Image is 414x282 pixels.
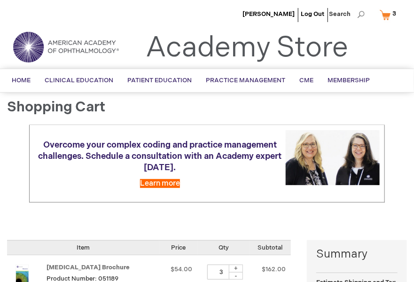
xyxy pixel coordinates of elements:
[171,266,193,273] span: $54.00
[7,99,105,116] span: Shopping Cart
[219,244,229,251] span: Qty
[77,244,90,251] span: Item
[329,5,365,23] span: Search
[242,10,295,18] a: [PERSON_NAME]
[328,77,370,84] span: Membership
[392,10,396,17] span: 3
[262,266,286,273] span: $162.00
[207,265,235,280] input: Qty
[229,265,243,273] div: +
[258,244,283,251] span: Subtotal
[286,130,380,185] img: Schedule a consultation with an Academy expert today
[47,264,130,271] a: [MEDICAL_DATA] Brochure
[299,77,313,84] span: CME
[316,246,398,262] strong: Summary
[301,10,324,18] a: Log Out
[229,272,243,280] div: -
[12,77,31,84] span: Home
[146,31,348,65] a: Academy Store
[378,7,402,23] a: 3
[140,179,180,188] a: Learn more
[39,140,282,172] span: Overcome your complex coding and practice management challenges. Schedule a consultation with an ...
[171,244,186,251] span: Price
